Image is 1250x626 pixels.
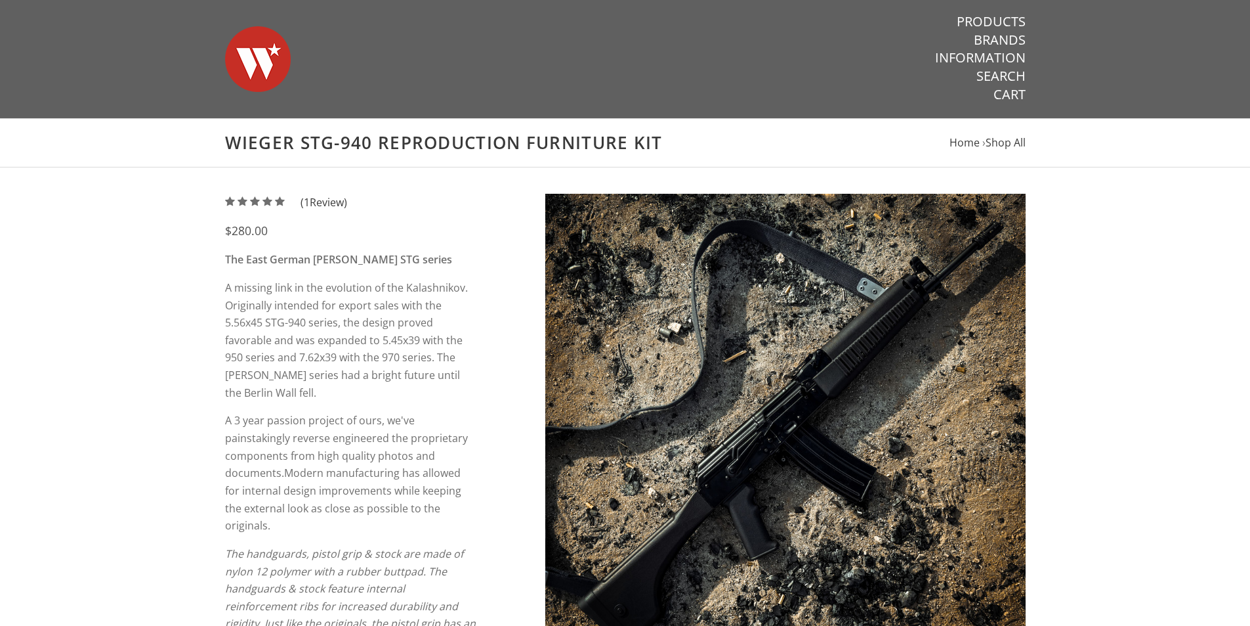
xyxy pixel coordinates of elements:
span: 1 [304,195,310,210]
a: Cart [993,86,1026,103]
a: Products [957,13,1026,30]
span: ( Review) [301,194,347,212]
a: (1Review) [225,195,347,210]
a: Brands [974,32,1026,49]
li: › [982,134,1026,152]
span: $280.00 [225,223,268,238]
a: Shop All [986,135,1026,150]
a: Information [935,49,1026,66]
p: A missing link in the evolution of the Kalashnikov. Originally intended for export sales with the... [225,279,476,401]
p: A 3 year passion project of ours, we've painstakingly reverse engineered the proprietary componen... [225,412,476,534]
a: Search [976,68,1026,85]
a: Home [949,135,980,150]
img: Warsaw Wood Co. [225,13,291,105]
h1: Wieger STG-940 Reproduction Furniture Kit [225,132,1026,154]
strong: The East German [PERSON_NAME] STG series [225,252,452,267]
span: Modern manufacturing has allowed for internal design improvements while keeping the external look... [225,466,461,533]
